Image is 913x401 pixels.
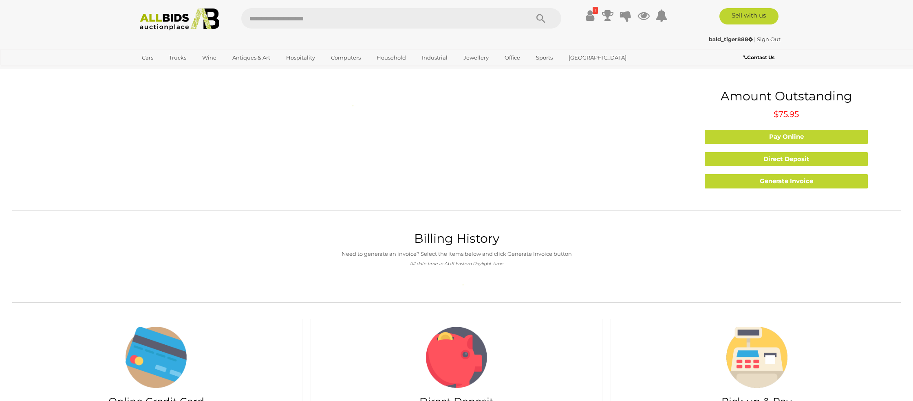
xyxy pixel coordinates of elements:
img: direct-deposit-icon.png [426,327,487,388]
i: All date time in AUS Eastern Daylight Time [410,261,503,266]
span: $75.95 [774,109,799,119]
a: Pay Online [705,130,868,144]
a: Trucks [164,51,192,64]
a: ! [584,8,596,23]
a: Generate Invoice [705,174,868,188]
img: Allbids.com.au [135,8,224,31]
i: ! [593,7,598,14]
a: Contact Us [743,53,776,62]
a: bald_tiger888 [709,36,754,42]
a: Antiques & Art [227,51,276,64]
a: Cars [137,51,159,64]
a: Office [499,51,525,64]
strong: bald_tiger888 [709,36,753,42]
span: | [754,36,756,42]
a: Direct Deposit [705,152,868,166]
a: Sign Out [757,36,781,42]
b: Contact Us [743,54,774,60]
h1: Amount Outstanding [683,89,891,103]
a: Household [371,51,411,64]
img: payment-questions.png [126,327,187,388]
p: Need to generate an invoice? Select the items below and click Generate Invoice button [23,249,890,259]
a: Sports [531,51,558,64]
a: Computers [326,51,366,64]
a: Sell with us [719,8,778,24]
a: Industrial [417,51,453,64]
button: Search [520,8,561,29]
a: Wine [197,51,222,64]
h1: Billing History [23,232,890,245]
img: pick-up-and-pay-icon.png [726,327,787,388]
a: Jewellery [458,51,494,64]
a: Hospitality [281,51,320,64]
a: [GEOGRAPHIC_DATA] [563,51,632,64]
